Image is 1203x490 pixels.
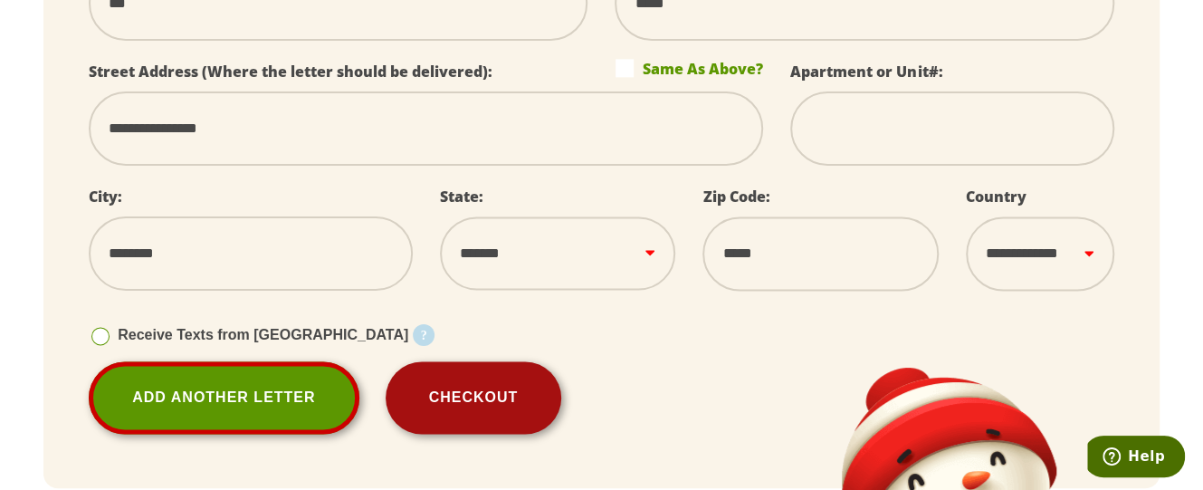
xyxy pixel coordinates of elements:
label: Country [966,187,1026,207]
a: Add Another Letter [89,361,358,434]
label: Street Address (Where the letter should be delivered): [89,62,492,82]
label: Apartment or Unit#: [790,62,942,82]
label: State: [440,187,483,207]
label: Same As Above? [616,59,763,77]
label: City: [89,187,122,207]
label: Zip Code: [702,187,769,207]
button: Checkout [386,361,562,434]
span: Receive Texts from [GEOGRAPHIC_DATA] [118,327,408,342]
iframe: Opens a widget where you can find more information [1087,436,1185,481]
